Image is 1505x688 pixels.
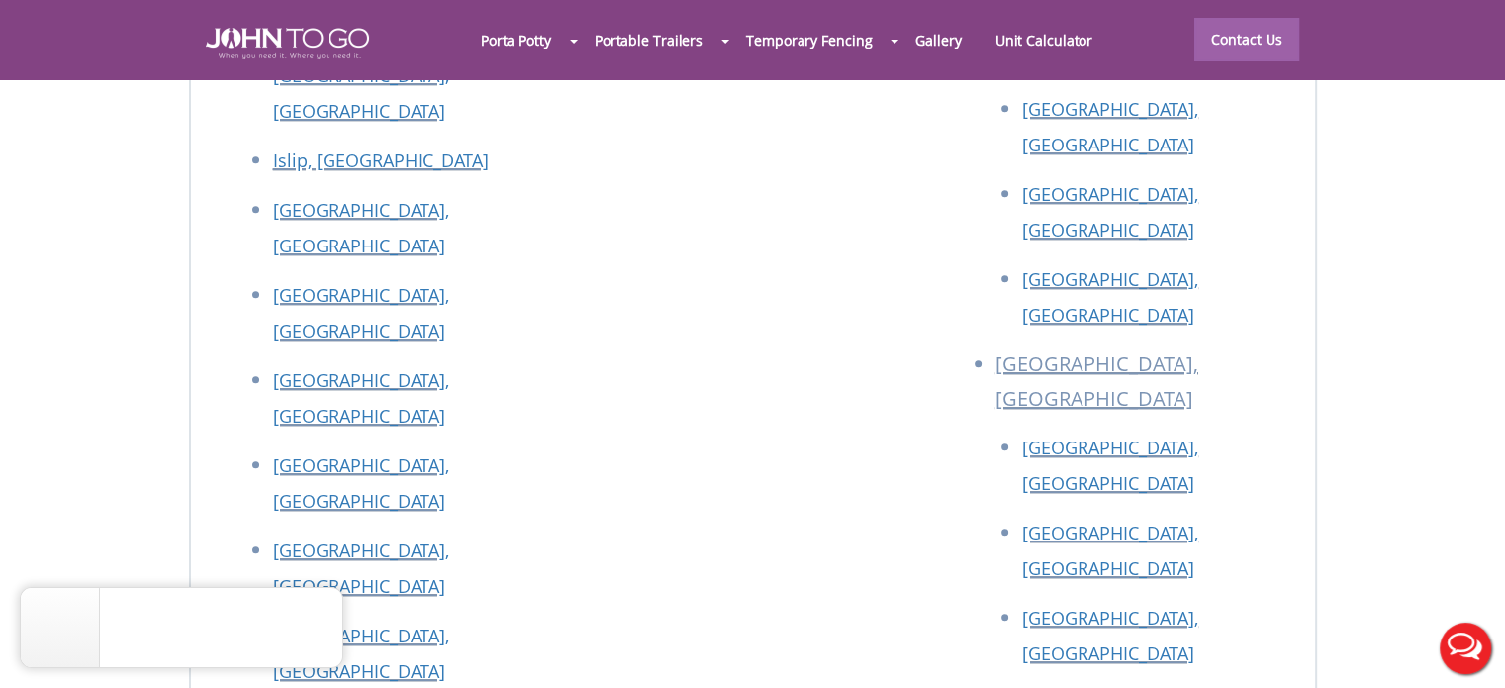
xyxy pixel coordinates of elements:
[995,346,1295,430] li: [GEOGRAPHIC_DATA], [GEOGRAPHIC_DATA]
[729,19,889,61] a: Temporary Fencing
[1022,182,1198,242] a: [GEOGRAPHIC_DATA], [GEOGRAPHIC_DATA]
[464,19,568,61] a: Porta Potty
[979,19,1110,61] a: Unit Calculator
[273,368,449,428] a: [GEOGRAPHIC_DATA], [GEOGRAPHIC_DATA]
[273,63,449,123] a: [GEOGRAPHIC_DATA], [GEOGRAPHIC_DATA]
[1194,18,1299,61] a: Contact Us
[1426,609,1505,688] button: Live Chat
[273,539,449,598] a: [GEOGRAPHIC_DATA], [GEOGRAPHIC_DATA]
[206,28,369,59] img: JOHN to go
[1022,521,1198,580] a: [GEOGRAPHIC_DATA], [GEOGRAPHIC_DATA]
[273,283,449,343] a: [GEOGRAPHIC_DATA], [GEOGRAPHIC_DATA]
[1022,267,1198,327] a: [GEOGRAPHIC_DATA], [GEOGRAPHIC_DATA]
[1022,97,1198,156] a: [GEOGRAPHIC_DATA], [GEOGRAPHIC_DATA]
[578,19,719,61] a: Portable Trailers
[273,148,489,172] a: Islip, [GEOGRAPHIC_DATA]
[273,198,449,257] a: [GEOGRAPHIC_DATA], [GEOGRAPHIC_DATA]
[898,19,978,61] a: Gallery
[1022,436,1198,495] a: [GEOGRAPHIC_DATA], [GEOGRAPHIC_DATA]
[273,624,449,683] a: [GEOGRAPHIC_DATA], [GEOGRAPHIC_DATA]
[273,453,449,513] a: [GEOGRAPHIC_DATA], [GEOGRAPHIC_DATA]
[1022,606,1198,665] a: [GEOGRAPHIC_DATA], [GEOGRAPHIC_DATA]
